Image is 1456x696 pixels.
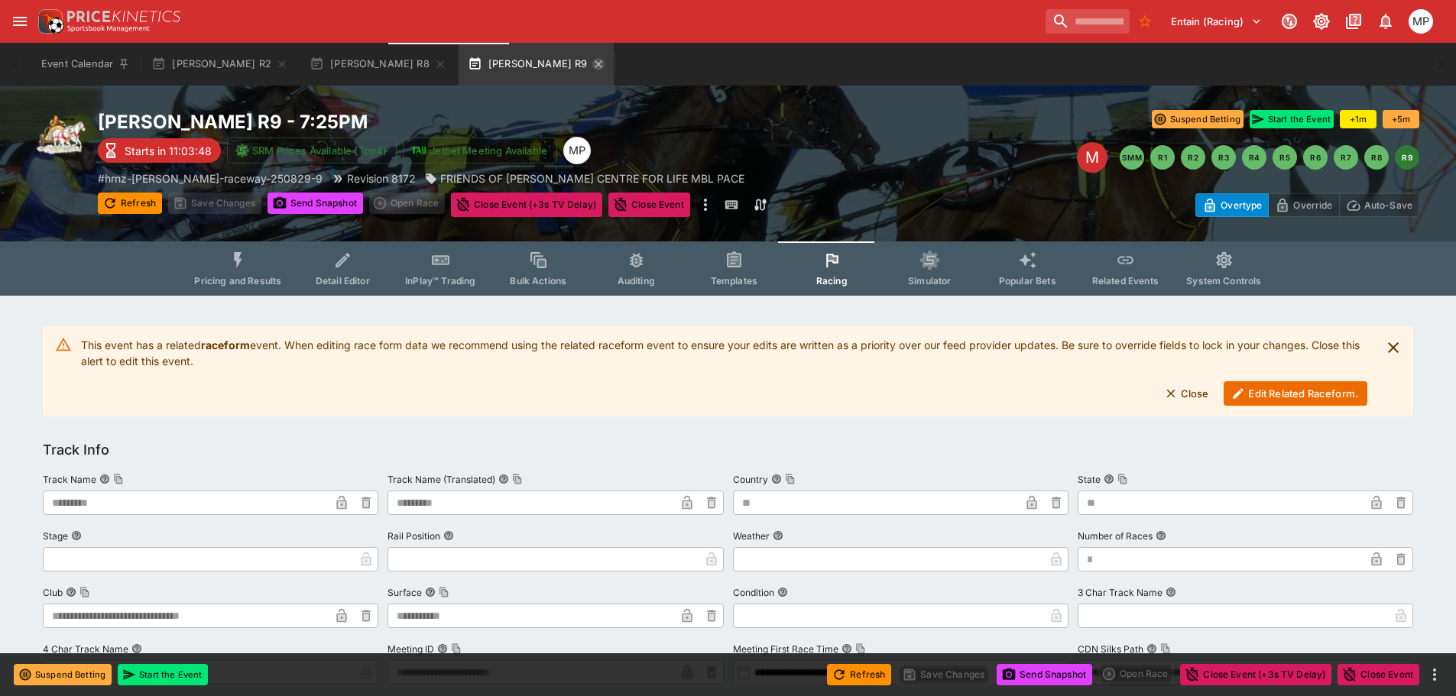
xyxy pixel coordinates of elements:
[1180,664,1331,685] button: Close Event (+3s TV Delay)
[98,170,323,186] p: Copy To Clipboard
[66,587,76,597] button: ClubCopy To Clipboard
[443,530,454,541] button: Rail Position
[563,137,591,164] div: Michael Polster
[1250,110,1334,128] button: Start the Event
[388,529,440,542] p: Rail Position
[43,441,109,458] h5: Track Info
[997,664,1092,685] button: Send Snapshot
[388,473,495,486] p: Track Name (Translated)
[696,193,715,217] button: more
[118,664,208,685] button: Start the Event
[113,474,124,484] button: Copy To Clipboard
[347,170,416,186] p: Revision 8172
[388,586,422,599] p: Surface
[425,170,744,186] div: FRIENDS OF JOHN PAUL II CENTRE FOR LIFE MBL PACE
[1395,145,1419,170] button: R9
[1117,474,1128,484] button: Copy To Clipboard
[498,474,509,484] button: Track Name (Translated)Copy To Clipboard
[733,643,838,656] p: Meeting First Race Time
[1338,664,1419,685] button: Close Event
[1211,145,1236,170] button: R3
[1340,110,1377,128] button: +1m
[1195,193,1269,217] button: Overtype
[1195,193,1419,217] div: Start From
[43,586,63,599] p: Club
[510,275,566,286] span: Bulk Actions
[1268,193,1339,217] button: Override
[1098,663,1174,685] div: split button
[733,529,770,542] p: Weather
[773,530,783,541] button: Weather
[841,643,852,654] button: Meeting First Race TimeCopy To Clipboard
[227,138,397,163] button: SRM Prices Available (Top4)
[1181,145,1205,170] button: R2
[1308,8,1335,35] button: Toggle light/dark mode
[369,193,445,214] div: split button
[6,8,34,35] button: open drawer
[194,275,281,286] span: Pricing and Results
[1276,8,1303,35] button: Connected to PK
[1221,197,1262,213] p: Overtype
[1242,145,1266,170] button: R4
[827,664,891,685] button: Refresh
[1162,9,1271,34] button: Select Tenant
[1156,530,1166,541] button: Number of Races
[1404,5,1438,38] button: Michael Polster
[316,275,370,286] span: Detail Editor
[999,275,1056,286] span: Popular Bets
[608,193,690,217] button: Close Event
[425,587,436,597] button: SurfaceCopy To Clipboard
[459,43,614,86] button: [PERSON_NAME] R9
[1156,381,1218,406] button: Close
[81,331,1367,412] div: This event has a related event. When editing race form data we recommend using the related racefo...
[1273,145,1297,170] button: R5
[1166,587,1176,597] button: 3 Char Track Name
[1104,474,1114,484] button: StateCopy To Clipboard
[43,529,68,542] p: Stage
[1078,586,1163,599] p: 3 Char Track Name
[201,338,250,351] strong: raceform
[403,138,557,163] button: Jetbet Meeting Available
[71,530,82,541] button: Stage
[1383,110,1419,128] button: +5m
[1078,643,1143,656] p: CDN Silks Path
[388,643,434,656] p: Meeting ID
[816,275,848,286] span: Racing
[37,110,86,159] img: harness_racing.png
[1146,643,1157,654] button: CDN Silks PathCopy To Clipboard
[437,643,448,654] button: Meeting IDCopy To Clipboard
[733,586,774,599] p: Condition
[1409,9,1433,34] div: Michael Polster
[43,473,96,486] p: Track Name
[67,25,150,32] img: Sportsbook Management
[14,664,112,685] button: Suspend Betting
[1372,8,1399,35] button: Notifications
[777,587,788,597] button: Condition
[1120,145,1419,170] nav: pagination navigation
[1364,197,1412,213] p: Auto-Save
[1078,529,1153,542] p: Number of Races
[411,143,426,158] img: jetbet-logo.svg
[125,143,212,159] p: Starts in 11:03:48
[1303,145,1328,170] button: R6
[785,474,796,484] button: Copy To Clipboard
[771,474,782,484] button: CountryCopy To Clipboard
[440,170,744,186] p: FRIENDS OF [PERSON_NAME] CENTRE FOR LIFE MBL PACE
[98,110,759,134] h2: Copy To Clipboard
[300,43,456,86] button: [PERSON_NAME] R8
[1133,9,1157,34] button: No Bookmarks
[733,473,768,486] p: Country
[512,474,523,484] button: Copy To Clipboard
[1340,8,1367,35] button: Documentation
[908,275,951,286] span: Simulator
[182,241,1273,296] div: Event type filters
[43,643,128,656] p: 4 Char Track Name
[1077,142,1107,173] div: Edit Meeting
[451,643,462,654] button: Copy To Clipboard
[1425,665,1444,684] button: more
[131,643,142,654] button: 4 Char Track Name
[1078,473,1101,486] p: State
[1339,193,1419,217] button: Auto-Save
[1160,643,1171,654] button: Copy To Clipboard
[711,275,757,286] span: Templates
